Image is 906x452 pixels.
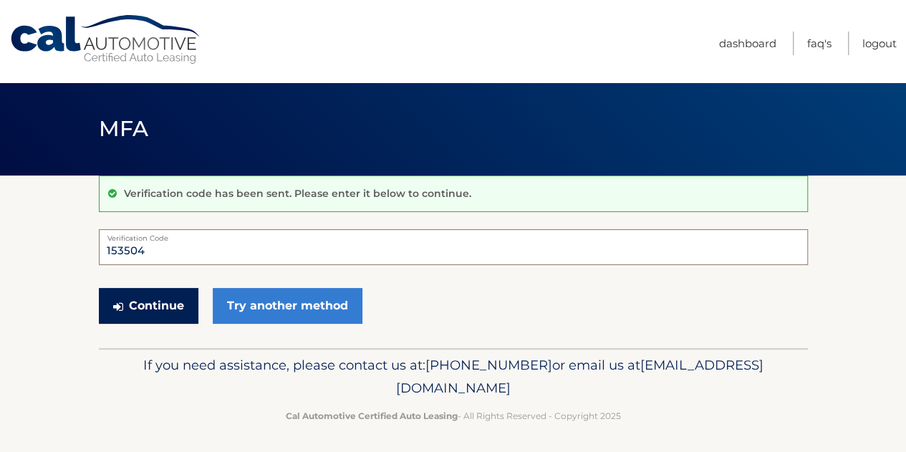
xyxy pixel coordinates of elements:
[862,32,897,55] a: Logout
[396,357,763,396] span: [EMAIL_ADDRESS][DOMAIN_NAME]
[425,357,552,373] span: [PHONE_NUMBER]
[9,14,203,65] a: Cal Automotive
[108,408,799,423] p: - All Rights Reserved - Copyright 2025
[807,32,832,55] a: FAQ's
[99,229,808,265] input: Verification Code
[719,32,776,55] a: Dashboard
[124,187,471,200] p: Verification code has been sent. Please enter it below to continue.
[99,229,808,241] label: Verification Code
[213,288,362,324] a: Try another method
[99,115,149,142] span: MFA
[108,354,799,400] p: If you need assistance, please contact us at: or email us at
[99,288,198,324] button: Continue
[286,410,458,421] strong: Cal Automotive Certified Auto Leasing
